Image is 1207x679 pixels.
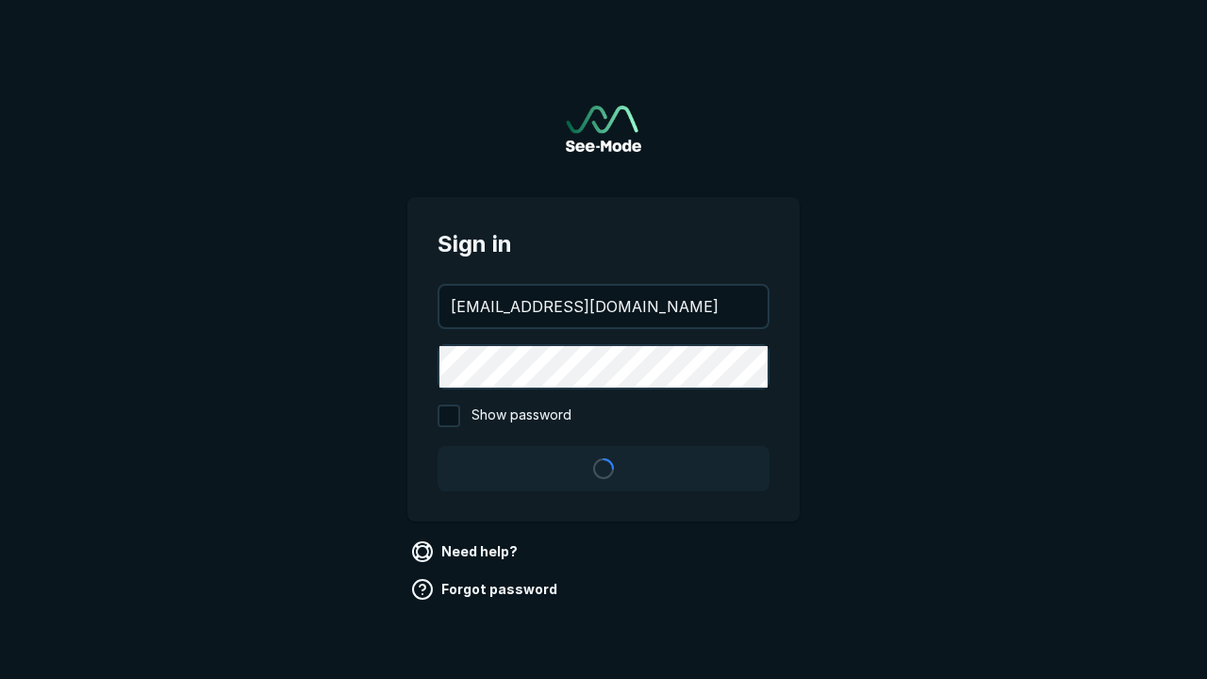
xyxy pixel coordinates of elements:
img: See-Mode Logo [566,106,641,152]
a: Go to sign in [566,106,641,152]
span: Sign in [438,227,769,261]
a: Need help? [407,537,525,567]
a: Forgot password [407,574,565,604]
input: your@email.com [439,286,768,327]
span: Show password [471,405,571,427]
